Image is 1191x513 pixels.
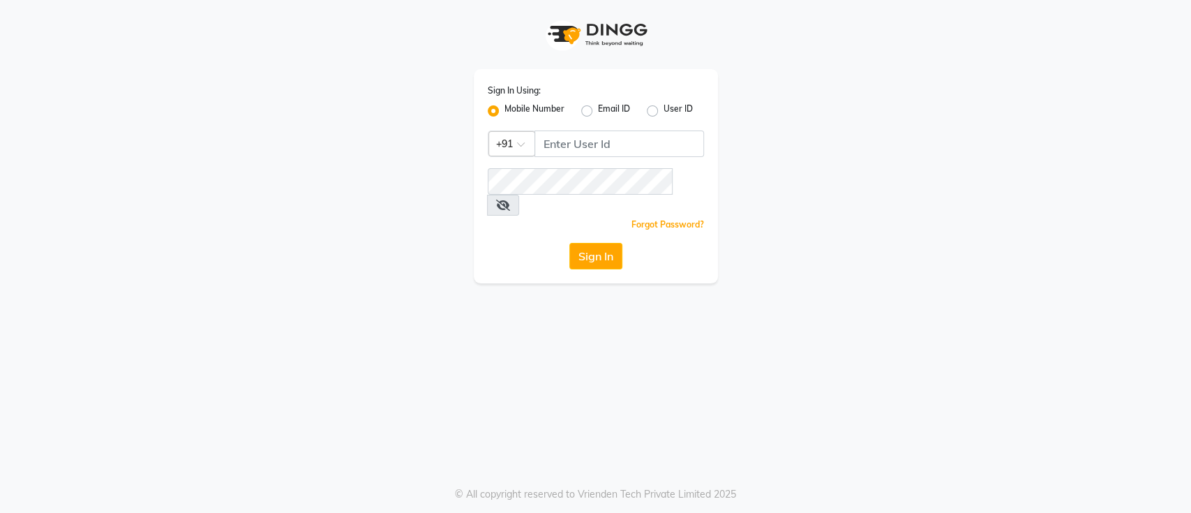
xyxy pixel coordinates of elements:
[504,103,564,119] label: Mobile Number
[540,14,652,55] img: logo1.svg
[488,168,673,195] input: Username
[598,103,630,119] label: Email ID
[534,131,704,157] input: Username
[488,84,541,97] label: Sign In Using:
[664,103,693,119] label: User ID
[631,219,704,230] a: Forgot Password?
[569,243,622,269] button: Sign In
